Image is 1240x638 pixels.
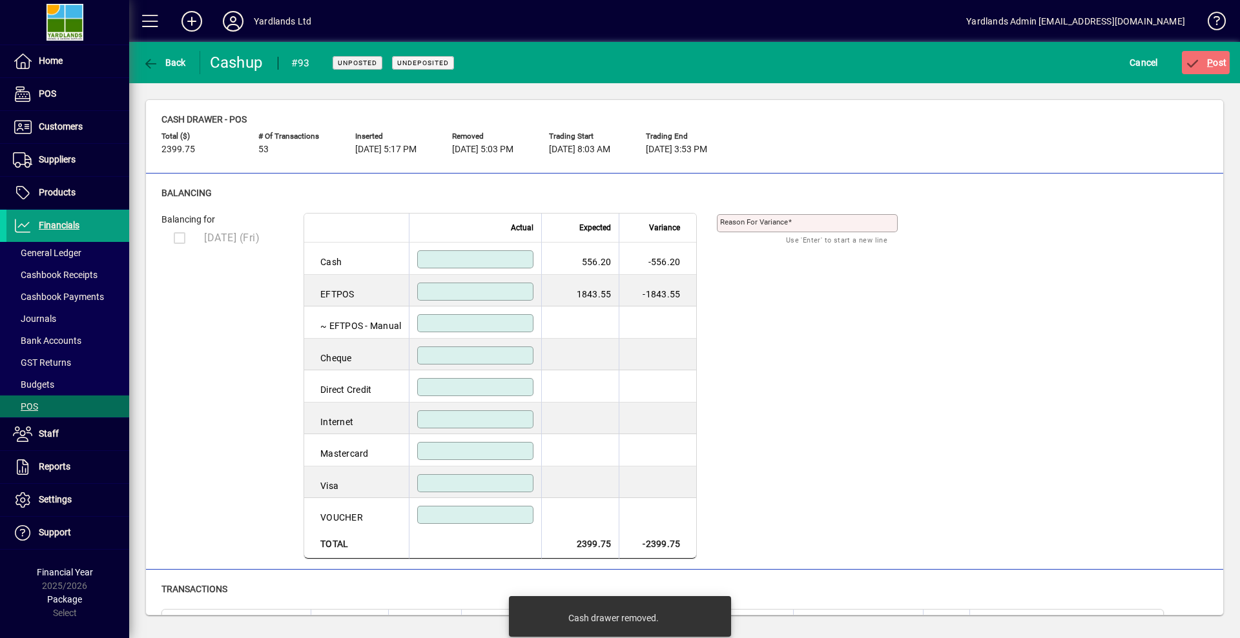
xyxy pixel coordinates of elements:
span: Financials [39,220,79,230]
span: Trading end [646,132,723,141]
span: Home [39,55,63,66]
span: Budgets [13,379,54,390]
div: Cashup [210,52,265,73]
span: Reports [39,461,70,472]
div: Yardlands Admin [EMAIL_ADDRESS][DOMAIN_NAME] [966,11,1185,32]
td: VOUCHER [304,498,409,530]
span: [DATE] 5:17 PM [355,145,417,155]
td: Cheque [304,339,409,371]
span: Removed [452,132,530,141]
button: Back [139,51,189,74]
td: 556.20 [541,243,619,275]
span: Cash drawer - POS [161,114,247,125]
span: Settings [39,494,72,504]
a: Bank Accounts [6,330,129,352]
td: Cash [304,243,409,275]
td: EFTPOS [304,275,409,307]
span: Back [143,57,186,68]
a: Customers [6,111,129,143]
span: Trading start [549,132,626,141]
span: Transactions [161,584,227,594]
td: 2399.75 [541,530,619,559]
span: [DATE] (Fri) [204,232,260,244]
mat-label: Reason for variance [720,217,788,226]
td: Direct Credit [304,370,409,403]
span: POS [13,401,38,412]
span: Products [39,187,76,197]
td: Internet [304,403,409,435]
span: 2399.75 [161,145,195,155]
span: ost [1185,57,1227,68]
span: Package [47,594,82,604]
td: -1843.55 [619,275,696,307]
span: P [1207,57,1213,68]
button: Profile [212,10,254,33]
td: Visa [304,466,409,499]
mat-hint: Use 'Enter' to start a new line [786,232,887,247]
span: Staff [39,428,59,439]
a: POS [6,78,129,110]
button: Add [171,10,212,33]
span: Cancel [1130,52,1158,73]
span: 53 [258,145,269,155]
span: [DATE] 5:03 PM [452,145,513,155]
a: GST Returns [6,352,129,374]
a: Home [6,45,129,77]
td: -556.20 [619,243,696,275]
td: Total [304,530,409,559]
span: Journals [13,314,56,324]
div: Yardlands Ltd [254,11,311,32]
span: Expected [579,221,611,235]
span: Customers [39,121,83,132]
span: POS [39,88,56,99]
span: Cashbook Payments [13,292,104,302]
span: Undeposited [397,59,449,67]
a: Products [6,177,129,209]
span: Financial Year [37,567,93,577]
a: Reports [6,451,129,483]
span: Unposted [338,59,377,67]
a: POS [6,395,129,417]
a: Knowledge Base [1198,3,1224,45]
a: Cashbook Receipts [6,264,129,286]
div: Balancing for [161,213,291,226]
span: Actual [511,221,533,235]
td: 1843.55 [541,275,619,307]
span: Total ($) [161,132,239,141]
div: Cash drawer removed. [568,612,659,624]
span: Support [39,527,71,537]
span: Balancing [161,188,212,198]
div: #93 [291,53,310,74]
span: Variance [649,221,680,235]
a: Settings [6,484,129,516]
a: Budgets [6,374,129,395]
span: Cashbook Receipts [13,270,98,280]
button: Cancel [1126,51,1161,74]
span: GST Returns [13,357,71,368]
span: Bank Accounts [13,335,81,346]
span: [DATE] 3:53 PM [646,145,707,155]
button: Post [1182,51,1230,74]
td: ~ EFTPOS - Manual [304,306,409,339]
span: General Ledger [13,248,81,258]
a: Support [6,517,129,549]
span: [DATE] 8:03 AM [549,145,610,155]
td: -2399.75 [619,530,696,559]
a: Staff [6,418,129,450]
td: Mastercard [304,434,409,466]
a: Journals [6,308,129,330]
app-page-header-button: Back [129,51,200,74]
a: Suppliers [6,144,129,176]
span: # of Transactions [258,132,336,141]
a: General Ledger [6,242,129,264]
a: Cashbook Payments [6,286,129,308]
span: Inserted [355,132,433,141]
span: Suppliers [39,154,76,164]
